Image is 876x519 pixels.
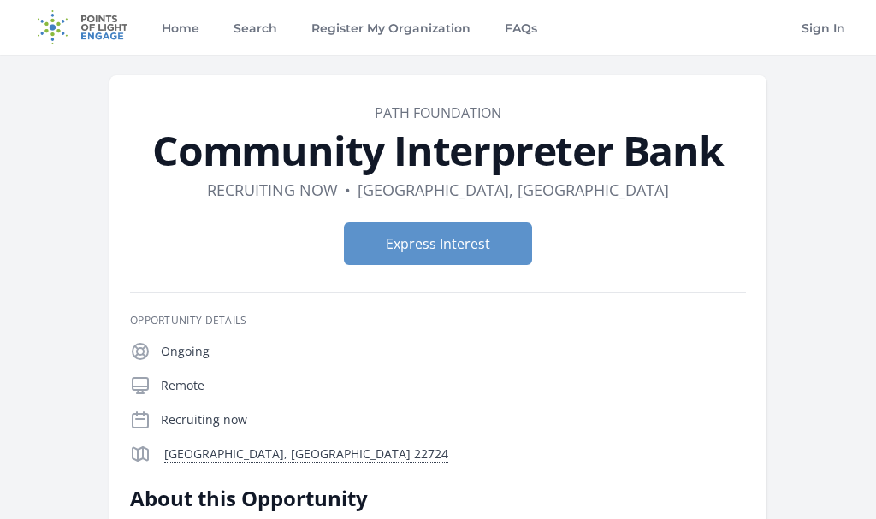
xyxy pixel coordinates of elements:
dd: [GEOGRAPHIC_DATA], [GEOGRAPHIC_DATA] [358,178,669,202]
p: Recruiting now [161,411,746,428]
a: PATH Foundation [375,103,501,122]
button: Express Interest [344,222,532,265]
h1: Community Interpreter Bank [130,130,746,171]
div: • [345,178,351,202]
h3: Opportunity Details [130,314,746,327]
p: Remote [161,377,746,394]
dd: Recruiting now [207,178,338,202]
h2: About this Opportunity [130,485,630,512]
p: Ongoing [161,343,746,360]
